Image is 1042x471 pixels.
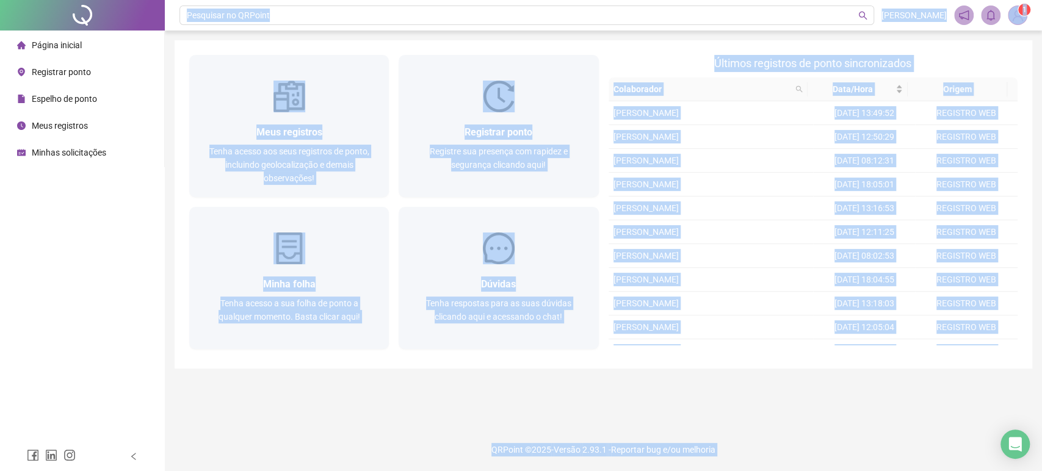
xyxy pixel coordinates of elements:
span: Colaborador [613,82,791,96]
td: REGISTRO WEB [915,268,1018,292]
span: home [17,41,26,49]
span: clock-circle [17,121,26,130]
a: Minha folhaTenha acesso a sua folha de ponto a qualquer momento. Basta clicar aqui! [189,207,389,349]
th: Origem [908,77,1007,101]
span: schedule [17,148,26,157]
span: Meus registros [32,121,88,131]
span: [PERSON_NAME] [881,9,947,22]
td: [DATE] 12:11:25 [813,220,916,244]
td: [DATE] 13:49:52 [813,101,916,125]
td: [DATE] 12:50:29 [813,125,916,149]
td: [DATE] 18:04:55 [813,268,916,292]
td: [DATE] 08:13:27 [813,339,916,363]
span: environment [17,68,26,76]
td: [DATE] 13:16:53 [813,196,916,220]
th: Data/Hora [808,77,907,101]
span: Reportar bug e/ou melhoria [611,445,715,455]
span: notification [958,10,969,21]
td: REGISTRO WEB [915,101,1018,125]
td: [DATE] 12:05:04 [813,315,916,339]
td: REGISTRO WEB [915,292,1018,315]
td: REGISTRO WEB [915,196,1018,220]
span: left [129,452,138,461]
span: [PERSON_NAME] [613,108,679,118]
span: [PERSON_NAME] [613,203,679,213]
span: [PERSON_NAME] [613,132,679,142]
span: Dúvidas [481,278,516,290]
td: [DATE] 18:05:01 [813,173,916,196]
sup: Atualize o seu contato no menu Meus Dados [1018,4,1030,16]
img: 94442 [1008,6,1027,24]
span: [PERSON_NAME] [613,251,679,261]
span: search [795,85,803,93]
span: Tenha acesso aos seus registros de ponto, incluindo geolocalização e demais observações! [209,146,369,183]
a: DúvidasTenha respostas para as suas dúvidas clicando aqui e acessando o chat! [399,207,598,349]
span: Espelho de ponto [32,94,97,104]
td: REGISTRO WEB [915,173,1018,196]
span: Últimos registros de ponto sincronizados [714,57,911,70]
span: 1 [1022,5,1027,14]
span: linkedin [45,449,57,461]
span: bell [985,10,996,21]
td: [DATE] 08:12:31 [813,149,916,173]
span: Tenha acesso a sua folha de ponto a qualquer momento. Basta clicar aqui! [219,298,360,322]
span: facebook [27,449,39,461]
span: Versão [554,445,581,455]
td: REGISTRO WEB [915,125,1018,149]
td: REGISTRO WEB [915,315,1018,339]
span: [PERSON_NAME] [613,298,679,308]
span: Minhas solicitações [32,148,106,157]
span: search [858,11,867,20]
span: Data/Hora [812,82,892,96]
span: file [17,95,26,103]
span: Registrar ponto [465,126,532,138]
a: Registrar pontoRegistre sua presença com rapidez e segurança clicando aqui! [399,55,598,197]
span: Página inicial [32,40,82,50]
span: instagram [63,449,76,461]
footer: QRPoint © 2025 - 2.93.1 - [165,428,1042,471]
span: [PERSON_NAME] [613,156,679,165]
div: Open Intercom Messenger [1000,430,1030,459]
span: Minha folha [263,278,316,290]
span: Tenha respostas para as suas dúvidas clicando aqui e acessando o chat! [426,298,571,322]
span: [PERSON_NAME] [613,322,679,332]
td: REGISTRO WEB [915,244,1018,268]
td: REGISTRO WEB [915,220,1018,244]
span: [PERSON_NAME] [613,275,679,284]
span: Registre sua presença com rapidez e segurança clicando aqui! [430,146,568,170]
td: REGISTRO WEB [915,339,1018,363]
span: search [793,80,805,98]
td: [DATE] 13:18:03 [813,292,916,315]
a: Meus registrosTenha acesso aos seus registros de ponto, incluindo geolocalização e demais observa... [189,55,389,197]
span: Meus registros [256,126,322,138]
span: Registrar ponto [32,67,91,77]
span: [PERSON_NAME] [613,179,679,189]
span: [PERSON_NAME] [613,227,679,237]
td: REGISTRO WEB [915,149,1018,173]
td: [DATE] 08:02:53 [813,244,916,268]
